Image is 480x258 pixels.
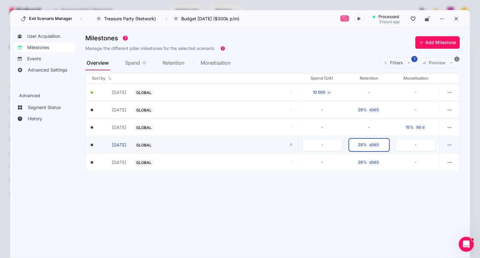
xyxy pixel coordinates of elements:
div: - [415,89,417,96]
div: 28% [358,142,367,148]
div: 15% [406,124,414,131]
button: [DATE] [98,107,126,113]
span: Monetisation [201,60,231,65]
span: Milestones [27,44,49,51]
button: - [302,104,342,116]
div: d365 [368,107,380,113]
button: Sort by [91,74,113,83]
div: Monetisation [199,55,232,70]
button: 28%d365 [349,156,389,169]
button: Treasure Party (Network) [93,13,162,24]
div: Retention [345,75,392,82]
div: - [321,142,323,148]
a: Advanced Settings [14,65,75,75]
h3: Advanced [14,92,75,101]
span: Sort by [92,75,105,82]
div: - [368,89,370,96]
button: 28%d365 [349,139,389,151]
span: Retention [162,60,184,65]
span: Preview [429,60,446,66]
a: Milestones [14,42,75,52]
div: 10 000 [313,89,325,96]
button: GLOBAL [134,107,283,113]
span: Budget [DATE] ($300k p/m) [181,16,239,22]
a: History [14,114,75,124]
span: User Acquisition [27,33,60,39]
span: GLOBAL [136,143,152,148]
button: - [349,86,389,99]
span: GLOBAL [136,160,152,165]
div: - [415,107,417,113]
span: Treasure Party (Network) [104,16,156,22]
span: › [79,16,83,21]
div: Spend [124,55,161,70]
button: - [396,139,436,151]
div: ∞ [327,89,332,96]
button: - [302,121,342,134]
div: Monetisation [392,75,439,82]
div: d365 [368,159,380,166]
button: Exit Scenario Manager [19,14,74,24]
span: Overview [87,60,109,65]
button: - [396,104,436,116]
mat-tab-body: Overview [85,71,460,171]
div: - [321,107,323,113]
button: [DATE] [98,124,126,131]
button: GLOBAL [134,159,283,166]
div: Tooltip anchor [220,46,226,51]
button: [DATE] [98,141,126,148]
span: processed [378,14,399,20]
span: Add Milestone [425,39,456,46]
span: Milestones [85,35,118,41]
span: GLOBAL [136,125,152,130]
div: - [415,142,417,148]
button: GLOBAL [134,124,283,131]
button: Preview [418,57,458,68]
button: - [396,86,436,99]
span: Filters [390,60,403,66]
div: - [321,159,323,166]
button: 10 000∞ [302,86,342,99]
a: Events [14,54,75,64]
div: Retention [161,55,199,70]
span: GLOBAL [136,108,152,113]
span: History [28,116,42,122]
span: Spend [125,60,140,65]
span: 1 [411,56,417,62]
span: GLOBAL [136,90,152,95]
button: [DATE] [98,159,126,166]
button: Budget [DATE] ($300k p/m) [170,13,246,24]
iframe: Intercom live chat [459,237,474,252]
div: 28% [358,107,367,113]
div: 3 hours ago [373,20,400,24]
button: GLOBAL [134,141,283,148]
span: Advanced Settings [28,67,67,73]
div: Overview [85,55,124,70]
button: - [349,121,389,134]
button: - [302,139,342,151]
div: - [415,159,417,166]
button: 28%d365 [349,104,389,116]
a: Segment Status [14,102,75,112]
button: [DATE] [98,89,126,96]
div: 90 d [415,124,426,131]
span: Segment Status [28,104,61,111]
button: GLOBAL [134,89,283,96]
button: - [396,156,436,169]
div: Spend (UA) [298,75,345,82]
div: - [368,124,370,131]
button: - [302,156,342,169]
h3: Manage the different pillar milestones for the selected scenario. [85,45,215,52]
button: Filters1 [380,57,416,68]
button: Add Milestone [415,36,460,49]
div: 28% [358,159,367,166]
span: › [164,16,168,21]
div: d365 [368,142,380,148]
div: - [321,124,323,131]
button: 15%90 d [396,121,436,134]
a: User Acquisition [14,31,75,41]
span: Events [27,56,41,62]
